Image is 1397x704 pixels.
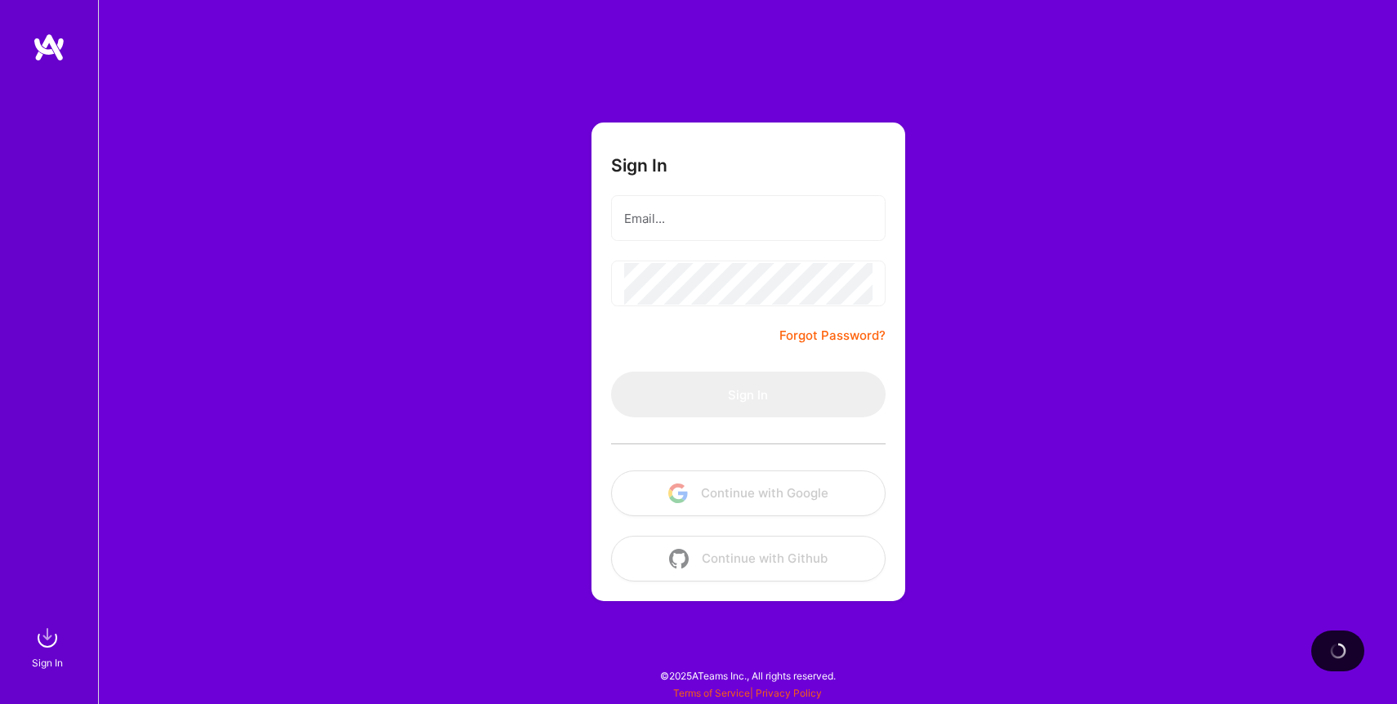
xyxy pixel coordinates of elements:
[611,536,886,581] button: Continue with Github
[611,155,667,176] h3: Sign In
[98,655,1397,696] div: © 2025 ATeams Inc., All rights reserved.
[668,483,688,503] img: icon
[669,549,689,568] img: icon
[1328,640,1348,661] img: loading
[779,326,886,345] a: Forgot Password?
[32,654,63,671] div: Sign In
[624,198,873,239] input: Email...
[756,687,822,699] a: Privacy Policy
[673,687,822,699] span: |
[611,470,886,516] button: Continue with Google
[34,622,64,671] a: sign inSign In
[33,33,65,62] img: logo
[673,687,750,699] a: Terms of Service
[31,622,64,654] img: sign in
[611,372,886,417] button: Sign In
